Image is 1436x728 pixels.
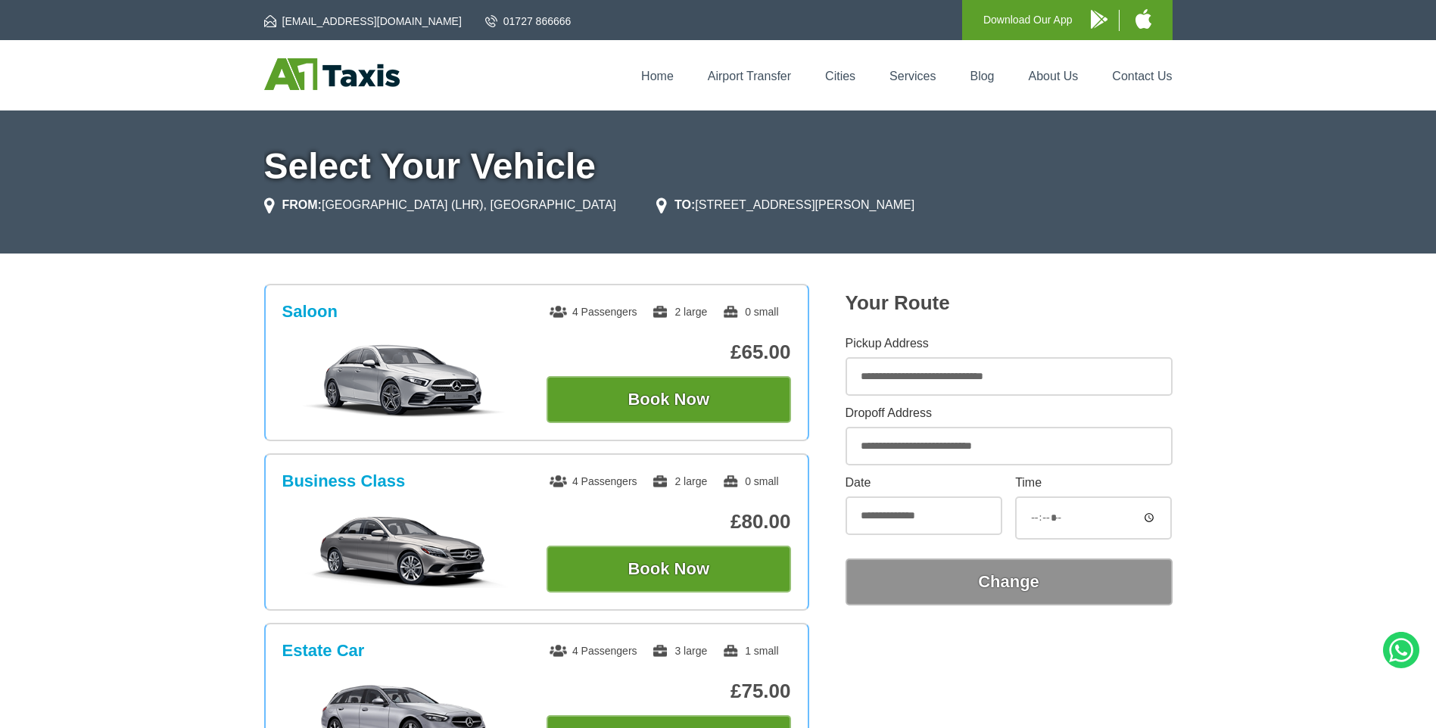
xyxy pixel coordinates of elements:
h2: Your Route [846,291,1173,315]
a: Airport Transfer [708,70,791,82]
span: 2 large [652,306,707,318]
span: 4 Passengers [550,475,637,487]
button: Book Now [547,376,791,423]
p: £65.00 [547,341,791,364]
a: Blog [970,70,994,82]
label: Time [1015,477,1172,489]
a: 01727 866666 [485,14,572,29]
img: Saloon [290,343,518,418]
span: 0 small [722,306,778,318]
h3: Estate Car [282,641,365,661]
strong: FROM: [282,198,322,211]
button: Change [846,558,1173,605]
span: 2 large [652,475,707,487]
p: £80.00 [547,510,791,534]
h3: Business Class [282,471,406,491]
label: Pickup Address [846,338,1173,350]
h3: Saloon [282,302,338,322]
a: Home [641,70,674,82]
span: 1 small [722,645,778,657]
img: A1 Taxis St Albans LTD [264,58,400,90]
a: About Us [1029,70,1079,82]
span: 3 large [652,645,707,657]
a: [EMAIL_ADDRESS][DOMAIN_NAME] [264,14,462,29]
li: [GEOGRAPHIC_DATA] (LHR), [GEOGRAPHIC_DATA] [264,196,617,214]
p: Download Our App [983,11,1073,30]
button: Book Now [547,546,791,593]
li: [STREET_ADDRESS][PERSON_NAME] [656,196,914,214]
p: £75.00 [547,680,791,703]
span: 4 Passengers [550,306,637,318]
strong: TO: [674,198,695,211]
label: Date [846,477,1002,489]
img: A1 Taxis iPhone App [1135,9,1151,29]
img: Business Class [290,512,518,588]
a: Contact Us [1112,70,1172,82]
img: A1 Taxis Android App [1091,10,1107,29]
a: Services [889,70,936,82]
h1: Select Your Vehicle [264,148,1173,185]
a: Cities [825,70,855,82]
label: Dropoff Address [846,407,1173,419]
span: 0 small [722,475,778,487]
span: 4 Passengers [550,645,637,657]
